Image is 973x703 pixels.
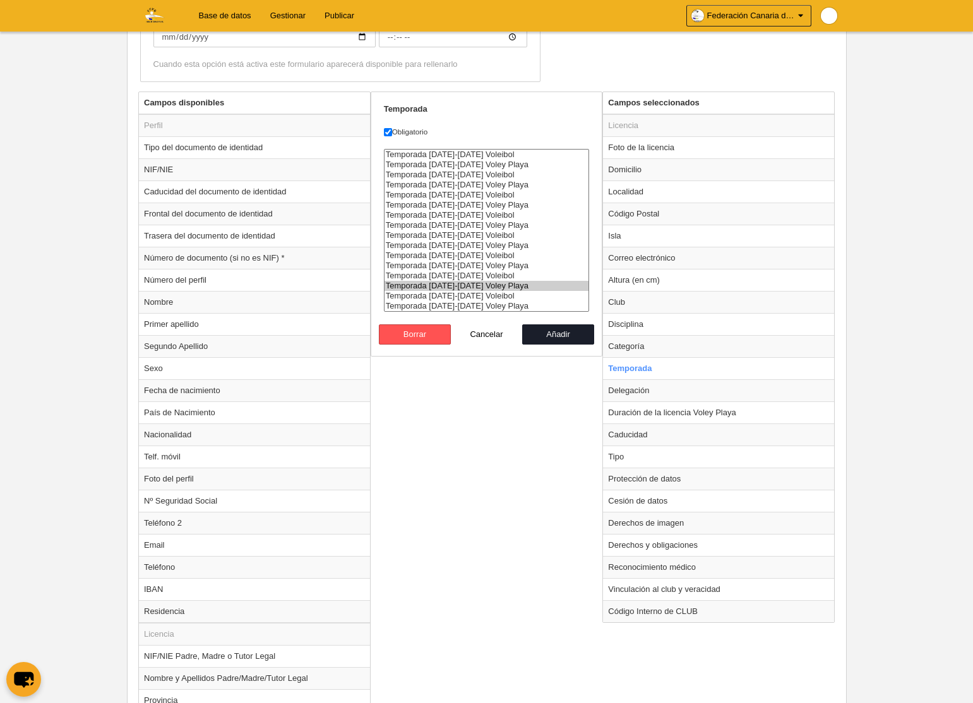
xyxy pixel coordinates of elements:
td: Código Postal [603,203,834,225]
td: Vinculación al club y veracidad [603,578,834,600]
td: Telf. móvil [139,446,370,468]
th: Campos seleccionados [603,92,834,114]
td: Localidad [603,180,834,203]
td: Licencia [139,623,370,646]
td: Frontal del documento de identidad [139,203,370,225]
td: Número del perfil [139,269,370,291]
td: IBAN [139,578,370,600]
th: Campos disponibles [139,92,370,114]
td: Nacionalidad [139,423,370,446]
option: Temporada 2025-2026 Voley Playa [385,301,589,311]
input: Fecha de fin [153,27,376,47]
td: Fecha de nacimiento [139,379,370,401]
td: Domicilio [603,158,834,180]
td: Cesión de datos [603,490,834,512]
td: Foto del perfil [139,468,370,490]
input: Obligatorio [384,128,392,136]
option: Temporada 2019-2020 Voleibol [385,170,589,180]
div: Cuando esta opción está activa este formulario aparecerá disponible para rellenarlo [153,59,527,70]
td: Email [139,534,370,556]
td: Derechos y obligaciones [603,534,834,556]
img: OaKdMG7jwavG.30x30.jpg [691,9,704,22]
td: Licencia [603,114,834,137]
td: Sexo [139,357,370,379]
td: Segundo Apellido [139,335,370,357]
td: Residencia [139,600,370,623]
td: Altura (en cm) [603,269,834,291]
option: Temporada 2018-2019 Voley Playa [385,160,589,170]
option: Temporada 2019-2020 Voley Playa [385,180,589,190]
td: Tipo [603,446,834,468]
td: Nombre y Apellidos Padre/Madre/Tutor Legal [139,667,370,689]
td: Caducidad del documento de identidad [139,180,370,203]
td: Trasera del documento de identidad [139,225,370,247]
option: Temporada 2023-2024 Voley Playa [385,261,589,271]
td: Reconocimiento médico [603,556,834,578]
td: Primer apellido [139,313,370,335]
td: Disciplina [603,313,834,335]
img: Pap9wwVNPjNR.30x30.jpg [821,8,837,24]
img: Federación Canaria de Voleibol [127,8,179,23]
td: Número de documento (si no es NIF) * [139,247,370,269]
option: Temporada 2020-2021 Voleibol [385,190,589,200]
td: Nº Seguridad Social [139,490,370,512]
option: Temporada 2020-2021 Voley Playa [385,200,589,210]
td: Foto de la licencia [603,136,834,158]
option: Temporada 2025-2026 Voleibol [385,291,589,301]
td: Perfil [139,114,370,137]
td: NIF/NIE [139,158,370,180]
td: Protección de datos [603,468,834,490]
span: Federación Canaria de Voleibol [707,9,796,22]
td: Delegación [603,379,834,401]
option: Temporada 2022-2023 Voleibol [385,230,589,240]
option: Temporada 2023-2024 Voleibol [385,251,589,261]
option: Temporada 2022-2023 Voley Playa [385,240,589,251]
option: Temporada 2021-2022 Voleibol [385,210,589,220]
a: Federación Canaria de Voleibol [686,5,811,27]
td: Código Interno de CLUB [603,600,834,622]
option: Temporada 2021-2022 Voley Playa [385,220,589,230]
button: chat-button [6,662,41,697]
option: Temporada 2018-2019 Voleibol [385,150,589,160]
td: Isla [603,225,834,247]
td: Caducidad [603,423,834,446]
td: Teléfono [139,556,370,578]
td: NIF/NIE Padre, Madre o Tutor Legal [139,645,370,667]
button: Borrar [379,324,451,345]
td: Categoría [603,335,834,357]
td: Tipo del documento de identidad [139,136,370,158]
td: Derechos de imagen [603,512,834,534]
label: Obligatorio [384,126,590,138]
td: Temporada [603,357,834,379]
td: Nombre [139,291,370,313]
option: Temporada 2024-2025 Voleibol [385,271,589,281]
button: Cancelar [451,324,523,345]
input: Fecha de fin [379,27,527,47]
strong: Temporada [384,104,427,114]
td: Club [603,291,834,313]
td: País de Nacimiento [139,401,370,423]
td: Correo electrónico [603,247,834,269]
td: Duración de la licencia Voley Playa [603,401,834,423]
button: Añadir [522,324,594,345]
option: Temporada 2024-2025 Voley Playa [385,281,589,291]
td: Teléfono 2 [139,512,370,534]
